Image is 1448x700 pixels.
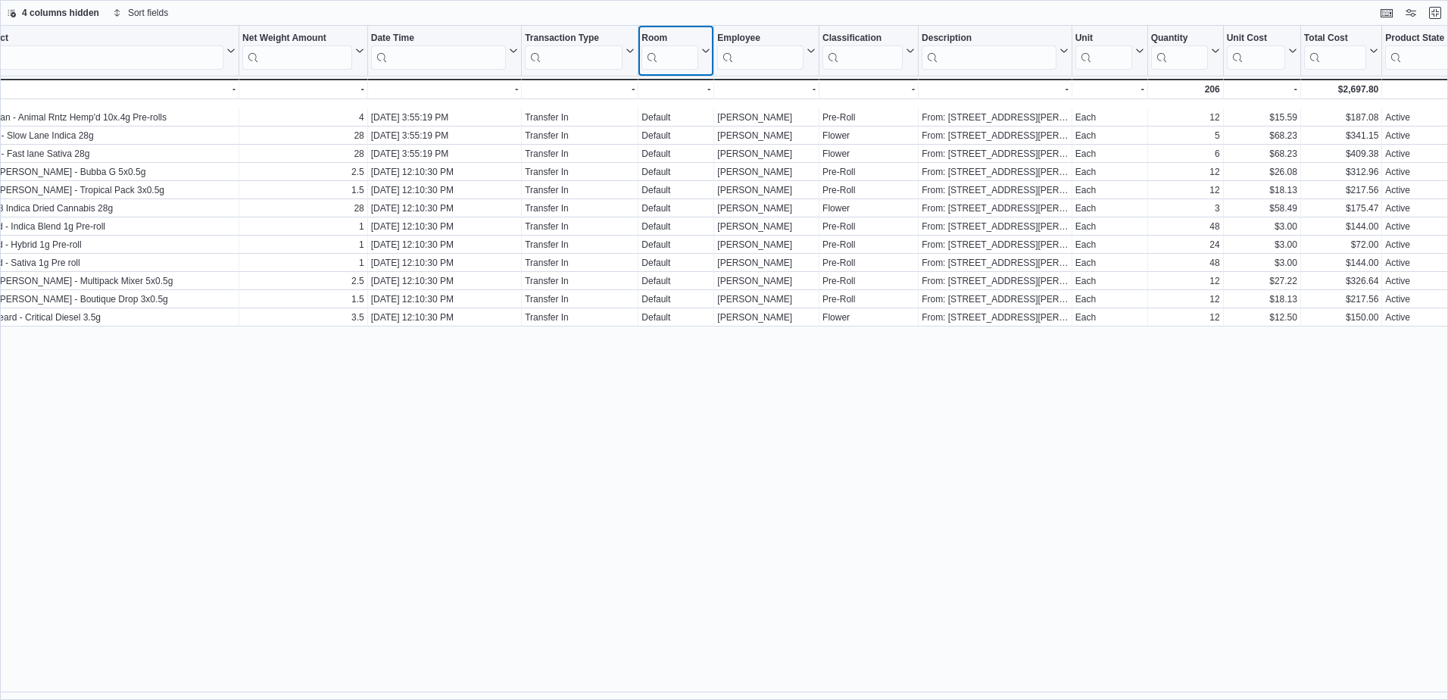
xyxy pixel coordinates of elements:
button: Description [922,33,1069,70]
div: $3.00 [1227,220,1297,233]
div: Default [641,148,710,160]
div: Each [1075,311,1144,323]
button: Room [641,33,710,70]
div: $68.23 [1227,148,1297,160]
div: Each [1075,220,1144,233]
div: 12 [1151,275,1220,287]
div: $18.13 [1227,184,1297,196]
div: $2,697.80 [1304,83,1378,95]
div: $68.23 [1227,130,1297,142]
div: 24 [1151,239,1220,251]
div: Total Cost [1304,33,1366,70]
div: Each [1075,130,1144,142]
div: 1.5 [242,293,364,305]
div: Employee [717,33,804,70]
div: [DATE] 12:10:30 PM [371,166,518,178]
div: Transfer In [525,130,635,142]
button: Exit fullscreen [1426,4,1444,22]
div: [DATE] 12:10:30 PM [371,275,518,287]
div: [PERSON_NAME] [717,166,816,178]
div: [PERSON_NAME] [717,148,816,160]
div: Unit [1075,33,1132,70]
div: Transfer In [525,275,635,287]
div: Transfer In [525,239,635,251]
div: 48 [1151,220,1220,233]
div: Default [641,166,710,178]
div: Default [641,311,710,323]
div: [DATE] 3:55:19 PM [371,148,518,160]
div: 2.5 [242,275,364,287]
div: From: [STREET_ADDRESS][PERSON_NAME] [922,111,1069,123]
div: [PERSON_NAME] [717,184,816,196]
div: Each [1075,166,1144,178]
div: $175.47 [1304,202,1378,214]
div: $144.00 [1304,220,1378,233]
div: [DATE] 3:55:19 PM [371,130,518,142]
div: Default [641,130,710,142]
div: $3.00 [1227,257,1297,269]
div: [PERSON_NAME] [717,239,816,251]
div: [DATE] 3:55:19 PM [371,111,518,123]
div: 3 [1151,202,1220,214]
div: Description [922,33,1056,70]
div: Flower [822,148,915,160]
div: Date Time [371,33,506,70]
div: Each [1075,239,1144,251]
div: 206 [1151,83,1220,95]
button: Classification [822,33,915,70]
div: From: [STREET_ADDRESS][PERSON_NAME] [922,184,1069,196]
div: $144.00 [1304,257,1378,269]
div: $72.00 [1304,239,1378,251]
div: Default [641,275,710,287]
span: Sort fields [128,7,168,19]
div: Default [641,239,710,251]
div: [PERSON_NAME] [717,257,816,269]
div: From: [STREET_ADDRESS][PERSON_NAME] [922,311,1069,323]
div: $18.13 [1227,293,1297,305]
button: Unit [1075,33,1144,70]
div: Default [641,111,710,123]
div: [DATE] 12:10:30 PM [371,257,518,269]
div: [PERSON_NAME] [717,275,816,287]
div: Net Weight Amount [242,33,352,45]
div: 48 [1151,257,1220,269]
button: Quantity [1151,33,1220,70]
div: Room [641,33,698,70]
div: 28 [242,148,364,160]
div: 1 [242,220,364,233]
button: Total Cost [1304,33,1378,70]
div: Default [641,220,710,233]
div: Pre-Roll [822,220,915,233]
div: Pre-Roll [822,111,915,123]
div: [DATE] 12:10:30 PM [371,293,518,305]
div: From: [STREET_ADDRESS][PERSON_NAME] [922,275,1069,287]
div: Each [1075,148,1144,160]
div: 1.5 [242,184,364,196]
div: $26.08 [1227,166,1297,178]
button: Unit Cost [1227,33,1297,70]
div: - [1227,83,1297,95]
button: Date Time [371,33,518,70]
div: Unit Cost [1227,33,1285,70]
div: - [922,83,1069,95]
div: [PERSON_NAME] [717,202,816,214]
div: From: [STREET_ADDRESS][PERSON_NAME] [922,293,1069,305]
button: Transaction Type [525,33,635,70]
div: Each [1075,184,1144,196]
div: Flower [822,130,915,142]
div: From: [STREET_ADDRESS][PERSON_NAME] [922,257,1069,269]
div: $409.38 [1304,148,1378,160]
div: From: [STREET_ADDRESS][PERSON_NAME] [922,239,1069,251]
div: $217.56 [1304,293,1378,305]
div: Room [641,33,698,45]
div: - [371,83,518,95]
button: Employee [717,33,816,70]
div: 12 [1151,184,1220,196]
div: - [641,83,710,95]
div: $326.64 [1304,275,1378,287]
div: [DATE] 12:10:30 PM [371,220,518,233]
div: Pre-Roll [822,166,915,178]
button: Keyboard shortcuts [1378,4,1396,22]
div: [DATE] 12:10:30 PM [371,184,518,196]
div: [DATE] 12:10:30 PM [371,202,518,214]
